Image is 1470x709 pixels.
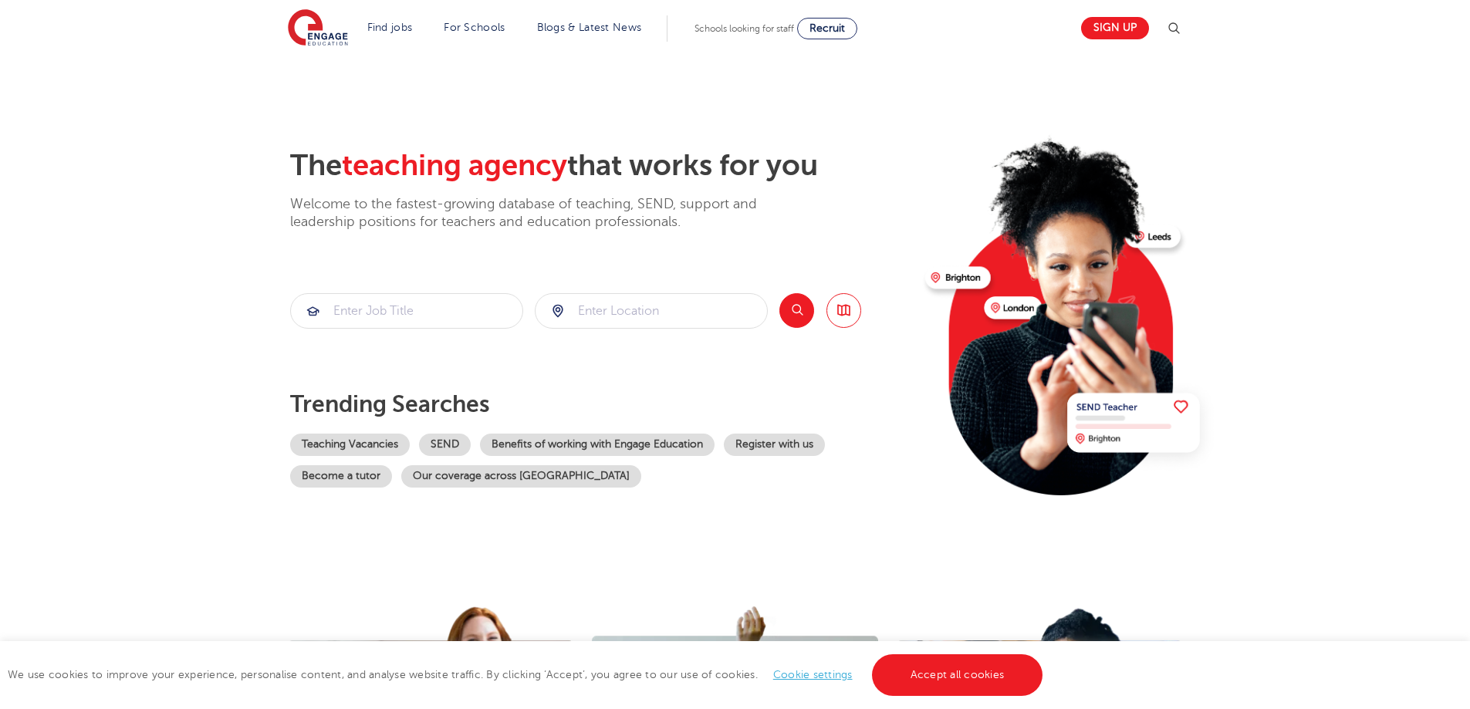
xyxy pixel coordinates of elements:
[342,149,567,182] span: teaching agency
[419,434,471,456] a: SEND
[290,293,523,329] div: Submit
[779,293,814,328] button: Search
[444,22,505,33] a: For Schools
[724,434,825,456] a: Register with us
[290,465,392,488] a: Become a tutor
[1081,17,1149,39] a: Sign up
[8,669,1046,680] span: We use cookies to improve your experience, personalise content, and analyse website traffic. By c...
[537,22,642,33] a: Blogs & Latest News
[535,293,768,329] div: Submit
[290,195,799,231] p: Welcome to the fastest-growing database of teaching, SEND, support and leadership positions for t...
[694,23,794,34] span: Schools looking for staff
[290,390,913,418] p: Trending searches
[536,294,767,328] input: Submit
[773,669,853,680] a: Cookie settings
[290,434,410,456] a: Teaching Vacancies
[872,654,1043,696] a: Accept all cookies
[367,22,413,33] a: Find jobs
[288,9,348,48] img: Engage Education
[809,22,845,34] span: Recruit
[401,465,641,488] a: Our coverage across [GEOGRAPHIC_DATA]
[797,18,857,39] a: Recruit
[290,148,913,184] h2: The that works for you
[480,434,715,456] a: Benefits of working with Engage Education
[291,294,522,328] input: Submit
